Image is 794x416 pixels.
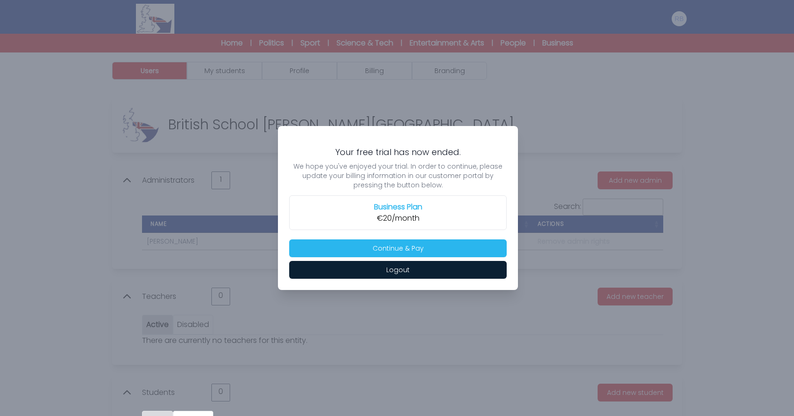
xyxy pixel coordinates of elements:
p: €20/month [295,213,501,224]
button: Continue & Pay [289,239,507,257]
h3: Your free trial has now ended. [289,147,507,158]
a: Logout [289,264,507,275]
h2: Business Plan [295,201,501,213]
a: Continue & Pay [289,243,507,253]
button: Logout [289,261,507,279]
p: We hope you've enjoyed your trial. In order to continue, please update your billing information i... [289,162,507,190]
